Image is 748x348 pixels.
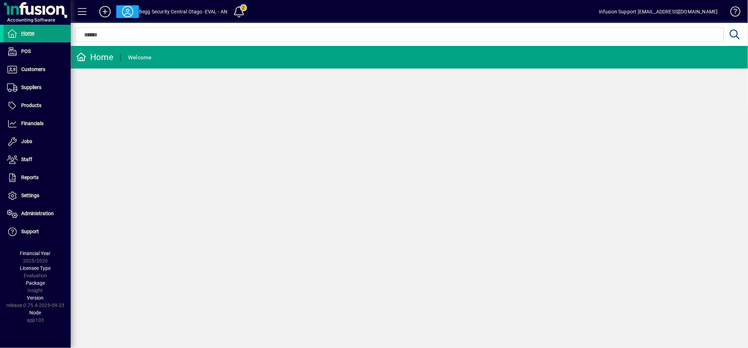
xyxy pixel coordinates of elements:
span: Administration [21,211,54,216]
a: Administration [4,205,71,223]
div: Begg Security Central Otago -EVAL - AN [139,6,228,17]
a: Reports [4,169,71,187]
span: Package [26,280,45,286]
span: Products [21,102,41,108]
a: Knowledge Base [725,1,739,24]
a: Suppliers [4,79,71,96]
a: Support [4,223,71,241]
span: Customers [21,66,45,72]
span: Staff [21,157,32,162]
span: Version [27,295,44,301]
a: Jobs [4,133,71,151]
a: Staff [4,151,71,169]
button: Profile [116,5,139,18]
span: Financial Year [20,250,51,256]
span: Jobs [21,138,32,144]
div: Home [76,52,113,63]
span: Reports [21,175,39,180]
button: Add [94,5,116,18]
span: POS [21,48,31,54]
span: Financials [21,120,43,126]
span: Licensee Type [20,265,51,271]
span: Settings [21,193,39,198]
span: Support [21,229,39,234]
span: Suppliers [21,84,41,90]
a: Customers [4,61,71,78]
a: Settings [4,187,71,205]
a: Financials [4,115,71,132]
a: POS [4,43,71,60]
div: Infusion Support [EMAIL_ADDRESS][DOMAIN_NAME] [599,6,718,17]
span: Home [21,30,34,36]
a: Products [4,97,71,114]
span: Node [30,310,41,315]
